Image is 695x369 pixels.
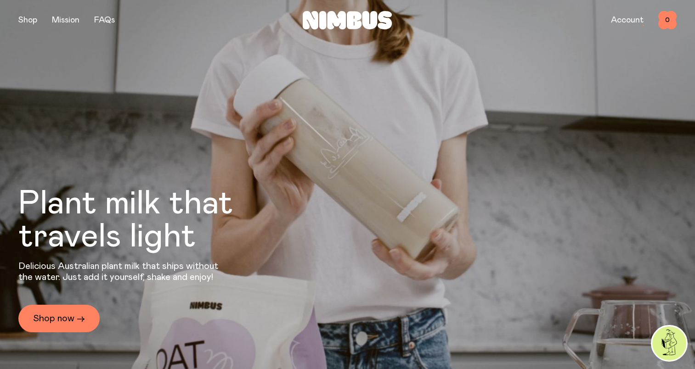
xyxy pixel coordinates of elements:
[18,261,224,283] p: Delicious Australian plant milk that ships without the water. Just add it yourself, shake and enjoy!
[652,326,686,360] img: agent
[52,16,79,24] a: Mission
[18,305,100,332] a: Shop now →
[611,16,644,24] a: Account
[18,187,283,253] h1: Plant milk that travels light
[94,16,115,24] a: FAQs
[658,11,677,29] button: 0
